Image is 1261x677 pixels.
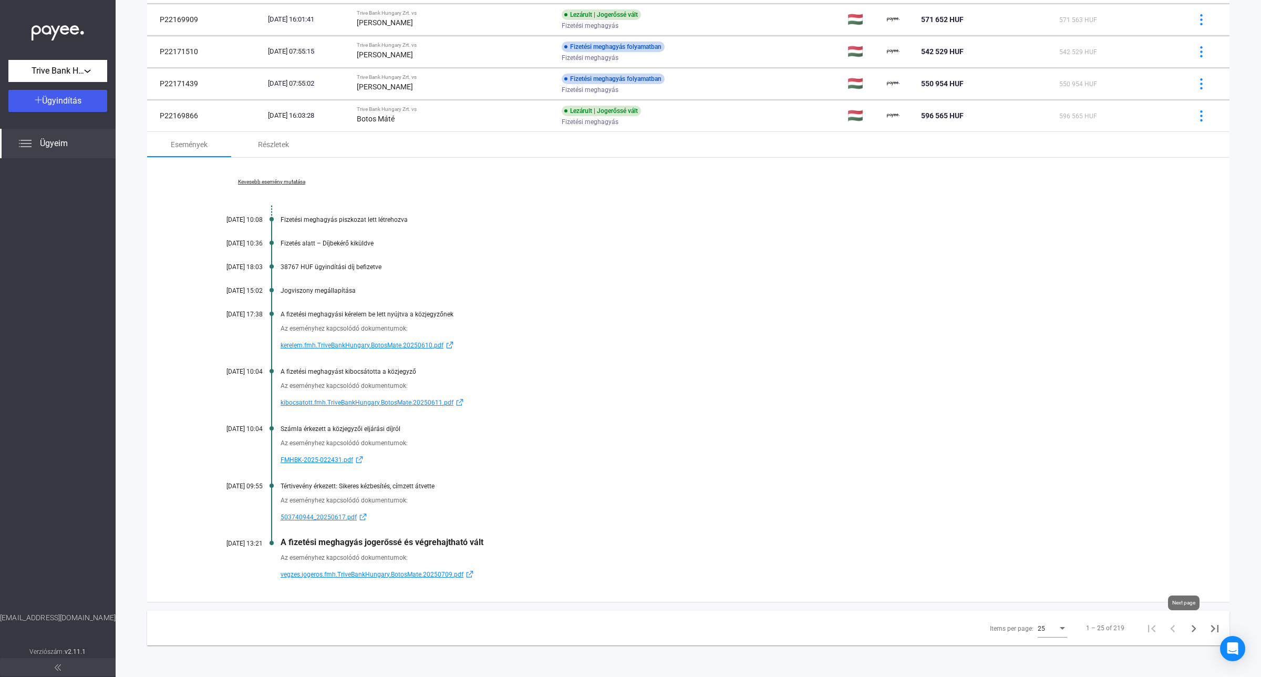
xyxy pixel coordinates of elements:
[268,46,348,57] div: [DATE] 07:55:15
[357,83,413,91] strong: [PERSON_NAME]
[887,13,900,26] img: payee-logo
[281,511,357,524] span: 503740944_20250617.pdf
[19,137,32,150] img: list.svg
[562,116,618,128] span: Fizetési meghagyás
[562,74,665,84] div: Fizetési meghagyás folyamatban
[281,568,1177,581] a: vegzes.jogeros.fmh.TriveBankHungary.BotosMate.20250709.pdfexternal-link-blue
[200,368,263,375] div: [DATE] 10:04
[921,15,964,24] span: 571 652 HUF
[281,287,1177,294] div: Jogviszony megállapítása
[8,90,107,112] button: Ügyindítás
[1059,80,1097,88] span: 550 954 HUF
[357,18,413,27] strong: [PERSON_NAME]
[147,100,264,131] td: P22169866
[281,511,1177,524] a: 503740944_20250617.pdfexternal-link-blue
[1190,105,1212,127] button: more-blue
[55,664,61,671] img: arrow-double-left-grey.svg
[200,483,263,490] div: [DATE] 09:55
[921,79,964,88] span: 550 954 HUF
[281,568,463,581] span: vegzes.jogeros.fmh.TriveBankHungary.BotosMate.20250709.pdf
[1038,622,1067,634] mat-select: Items per page:
[1190,73,1212,95] button: more-blue
[562,84,618,96] span: Fizetési meghagyás
[281,425,1177,433] div: Számla érkezett a közjegyzői eljárási díjról
[1196,14,1207,25] img: more-blue
[990,622,1033,635] div: Items per page:
[1141,618,1162,639] button: First page
[268,78,348,89] div: [DATE] 07:55:02
[357,50,413,59] strong: [PERSON_NAME]
[281,311,1177,318] div: A fizetési meghagyási kérelem be lett nyújtva a közjegyzőnek
[200,240,263,247] div: [DATE] 10:36
[843,68,883,99] td: 🇭🇺
[281,552,1177,563] div: Az eseményhez kapcsolódó dokumentumok:
[1168,596,1200,610] div: Next page
[281,454,1177,466] a: FMHBK-2025-022431.pdfexternal-link-blue
[562,42,665,52] div: Fizetési meghagyás folyamatban
[258,138,289,151] div: Részletek
[1059,112,1097,120] span: 596 565 HUF
[281,339,443,352] span: kerelem.fmh.TriveBankHungary.BotosMate.20250610.pdf
[887,109,900,122] img: payee-logo
[200,540,263,547] div: [DATE] 13:21
[1183,618,1204,639] button: Next page
[887,45,900,58] img: payee-logo
[268,14,348,25] div: [DATE] 16:01:41
[281,454,353,466] span: FMHBK-2025-022431.pdf
[1086,622,1124,634] div: 1 – 25 of 219
[562,9,641,20] div: Lezárult | Jogerőssé vált
[353,456,366,464] img: external-link-blue
[562,106,641,116] div: Lezárult | Jogerőssé vált
[281,483,1177,490] div: Tértivevény érkezett: Sikeres kézbesítés, címzett átvette
[200,216,263,223] div: [DATE] 10:08
[40,137,68,150] span: Ügyeim
[357,10,553,16] div: Trive Bank Hungary Zrt. vs
[357,74,553,80] div: Trive Bank Hungary Zrt. vs
[281,263,1177,271] div: 38767 HUF ügyindítási díj befizetve
[200,287,263,294] div: [DATE] 15:02
[1196,110,1207,121] img: more-blue
[843,100,883,131] td: 🇭🇺
[562,52,618,64] span: Fizetési meghagyás
[357,106,553,112] div: Trive Bank Hungary Zrt. vs
[357,115,395,123] strong: Botos Máté
[200,263,263,271] div: [DATE] 18:03
[268,110,348,121] div: [DATE] 16:03:28
[32,19,84,41] img: white-payee-white-dot.svg
[1196,46,1207,57] img: more-blue
[562,19,618,32] span: Fizetési meghagyás
[147,36,264,67] td: P22171510
[147,4,264,35] td: P22169909
[281,537,1177,547] div: A fizetési meghagyás jogerőssé és végrehajtható vált
[281,396,453,409] span: kibocsatott.fmh.TriveBankHungary.BotosMate.20250611.pdf
[463,570,476,578] img: external-link-blue
[843,4,883,35] td: 🇭🇺
[200,311,263,318] div: [DATE] 17:38
[281,339,1177,352] a: kerelem.fmh.TriveBankHungary.BotosMate.20250610.pdfexternal-link-blue
[1162,618,1183,639] button: Previous page
[35,96,42,104] img: plus-white.svg
[1196,78,1207,89] img: more-blue
[281,381,1177,391] div: Az eseményhez kapcsolódó dokumentumok:
[921,47,964,56] span: 542 529 HUF
[281,368,1177,375] div: A fizetési meghagyást kibocsátotta a közjegyző
[357,42,553,48] div: Trive Bank Hungary Zrt. vs
[281,495,1177,506] div: Az eseményhez kapcsolódó dokumentumok:
[921,111,964,120] span: 596 565 HUF
[453,398,466,406] img: external-link-blue
[443,341,456,349] img: external-link-blue
[281,216,1177,223] div: Fizetési meghagyás piszkozat lett létrehozva
[281,438,1177,448] div: Az eseményhez kapcsolódó dokumentumok:
[843,36,883,67] td: 🇭🇺
[887,77,900,90] img: payee-logo
[1059,16,1097,24] span: 571 563 HUF
[147,68,264,99] td: P22171439
[8,60,107,82] button: Trive Bank Hungary Zrt.
[42,96,81,106] span: Ügyindítás
[281,396,1177,409] a: kibocsatott.fmh.TriveBankHungary.BotosMate.20250611.pdfexternal-link-blue
[200,179,344,185] a: Kevesebb esemény mutatása
[200,425,263,433] div: [DATE] 10:04
[1059,48,1097,56] span: 542 529 HUF
[1190,40,1212,63] button: more-blue
[1038,625,1045,632] span: 25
